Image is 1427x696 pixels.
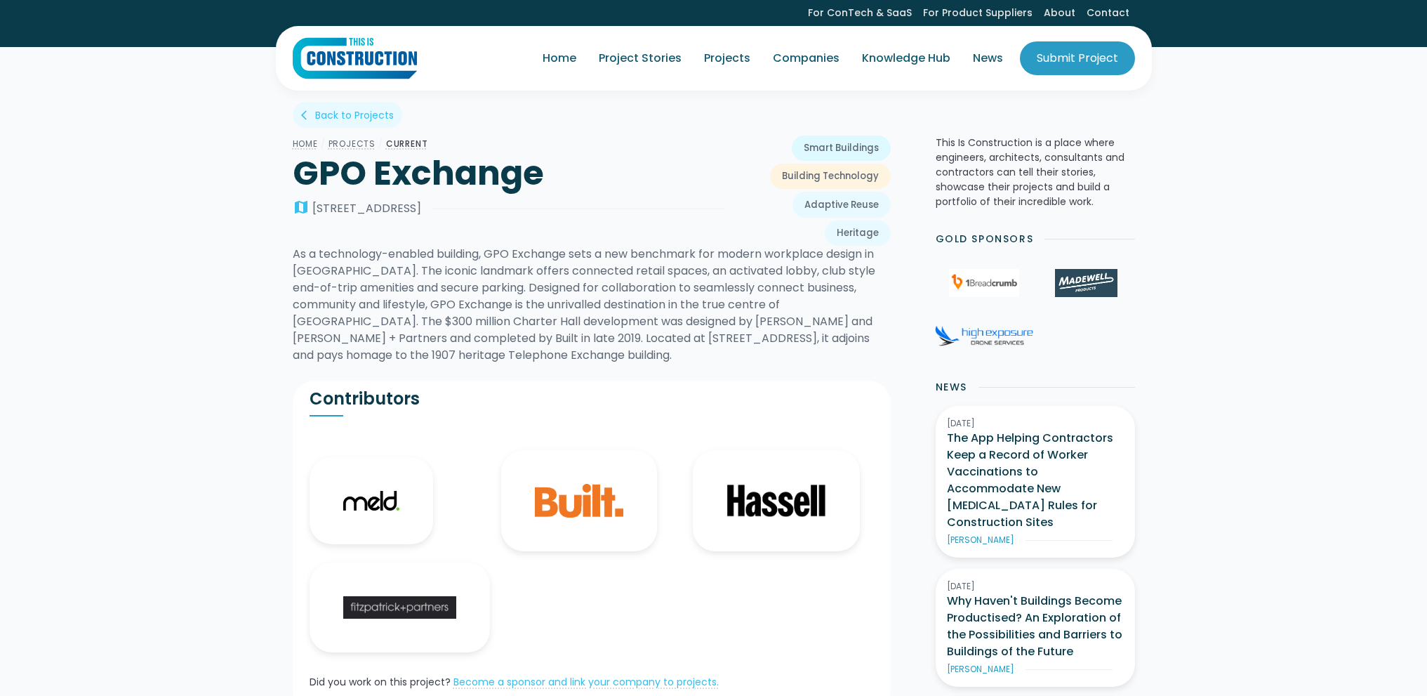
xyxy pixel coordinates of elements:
div: Submit Project [1037,50,1118,67]
img: This Is Construction Logo [293,37,417,79]
a: CURRENT [386,138,428,150]
img: Madewell Products [1055,269,1117,297]
img: Built [535,484,623,518]
a: arrow_back_iosBack to Projects [293,102,402,128]
h3: Why Haven't Buildings Become Productised? An Exploration of the Possibilities and Barriers to Bui... [947,593,1124,660]
a: Heritage [825,221,891,246]
a: [DATE]Why Haven't Buildings Become Productised? An Exploration of the Possibilities and Barriers ... [936,569,1135,687]
div: As a technology-enabled building, GPO Exchange sets a new benchmark for modern workplace design i... [293,246,891,364]
div: / [376,136,386,152]
a: Project Stories [588,39,693,78]
div: [DATE] [947,417,1124,430]
a: Home [293,138,318,150]
a: Knowledge Hub [851,39,962,78]
div: Did you work on this project? [310,675,451,690]
div: map [293,200,310,217]
div: arrow_back_ios [301,108,312,122]
a: Home [531,39,588,78]
a: home [293,37,417,79]
a: Projects [328,138,376,150]
h3: The App Helping Contractors Keep a Record of Worker Vaccinations to Accommodate New [MEDICAL_DATA... [947,430,1124,531]
a: Projects [693,39,762,78]
a: Smart Buildings [792,136,891,161]
a: Become a sponsor and link your company to projects. [453,675,719,689]
img: Meld Strategies [343,491,399,511]
div: [PERSON_NAME] [947,534,1014,546]
div: / [318,136,328,152]
img: 1Breadcrumb [949,269,1019,297]
img: Fitzpatrick & Partners [343,596,456,619]
a: Submit Project [1020,41,1135,75]
div: [STREET_ADDRESS] [312,200,421,217]
a: [DATE]The App Helping Contractors Keep a Record of Worker Vaccinations to Accommodate New [MEDICA... [936,406,1135,558]
a: Companies [762,39,851,78]
div: [PERSON_NAME] [947,663,1014,676]
img: Hassell [726,484,826,518]
p: This Is Construction is a place where engineers, architects, consultants and contractors can tell... [936,136,1135,209]
div: [DATE] [947,580,1124,593]
img: High Exposure [935,325,1033,346]
h1: GPO Exchange [293,152,724,195]
a: News [962,39,1014,78]
h2: Contributors [310,388,592,409]
a: Building Technology [770,164,891,189]
h2: News [936,380,967,395]
a: Adaptive Reuse [792,192,891,217]
h2: Gold Sponsors [936,232,1034,247]
div: Back to Projects [315,108,394,122]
